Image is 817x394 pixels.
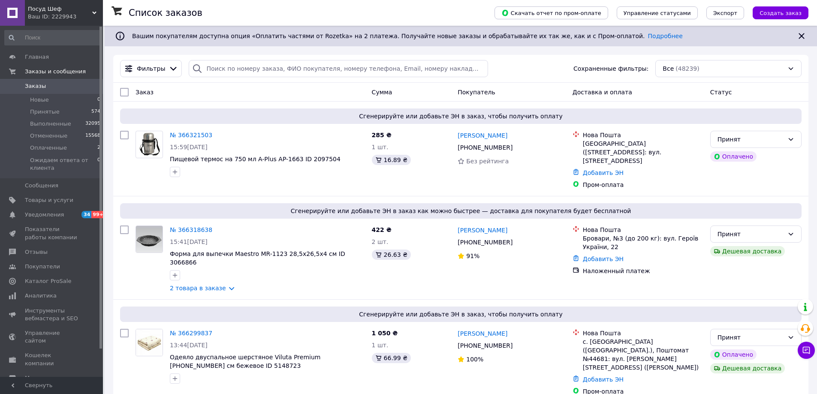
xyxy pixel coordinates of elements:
div: Дешевая доставка [710,363,785,373]
span: Без рейтинга [466,158,509,165]
a: № 366321503 [170,132,212,138]
span: Заказ [136,89,154,96]
span: 91% [466,253,479,259]
a: Фото товару [136,131,163,158]
div: Ваш ID: 2229943 [28,13,103,21]
span: Создать заказ [760,10,802,16]
span: Инструменты вебмастера и SEO [25,307,79,322]
div: 16.89 ₴ [372,155,411,165]
a: 2 товара в заказе [170,285,226,292]
div: Пром-оплата [583,180,703,189]
a: Добавить ЭН [583,256,624,262]
span: 1 шт. [372,342,389,349]
button: Создать заказ [753,6,808,19]
a: Добавить ЭН [583,376,624,383]
a: Форма для выпечки Maestro MR-1123 28,5х26,5х4 см ID 3066866 [170,250,345,266]
span: Экспорт [713,10,737,16]
button: Управление статусами [617,6,698,19]
div: 66.99 ₴ [372,353,411,363]
span: Товары и услуги [25,196,73,204]
span: Маркет [25,374,47,382]
span: Каталог ProSale [25,277,71,285]
a: Пищевой термос на 750 мл A-Plus AP-1663 ID 2097504 [170,156,341,162]
span: Покупатели [25,263,60,271]
span: Сохраненные фильтры: [573,64,648,73]
span: Фильтры [137,64,165,73]
div: Принят [718,333,784,342]
span: Выполненные [30,120,71,128]
span: Управление сайтом [25,329,79,345]
span: 13:44[DATE] [170,342,208,349]
a: Одеяло двуспальное шерстяное Viluta Premium [PHONE_NUMBER] см бежевое ID 5148723 [170,354,320,369]
span: Уведомления [25,211,64,219]
div: Принят [718,229,784,239]
div: [GEOGRAPHIC_DATA] ([STREET_ADDRESS]: вул. [STREET_ADDRESS] [583,139,703,165]
div: Бровари, №3 (до 200 кг): вул. Героїв України, 22 [583,234,703,251]
img: Фото товару [137,131,161,158]
span: 1 шт. [372,144,389,150]
h1: Список заказов [129,8,202,18]
div: Оплачено [710,151,757,162]
span: 32095 [85,120,100,128]
span: Оплаченные [30,144,67,152]
span: Доставка и оплата [573,89,632,96]
span: 0 [97,156,100,172]
a: Добавить ЭН [583,169,624,176]
div: Наложенный платеж [583,267,703,275]
span: Покупатель [458,89,495,96]
span: 34 [81,211,91,218]
span: Ожидаем ответа от клиента [30,156,97,172]
span: Сгенерируйте или добавьте ЭН в заказ как можно быстрее — доставка для покупателя будет бесплатной [124,207,798,215]
span: 574 [91,108,100,116]
input: Поиск [4,30,101,45]
span: Кошелек компании [25,352,79,367]
div: Оплачено [710,349,757,360]
span: Сообщения [25,182,58,189]
a: Создать заказ [744,9,808,16]
span: Заказы [25,82,46,90]
span: Управление статусами [624,10,691,16]
a: Подробнее [648,33,683,39]
a: [PERSON_NAME] [458,131,507,140]
span: Все [663,64,674,73]
div: 26.63 ₴ [372,250,411,260]
img: Фото товару [136,226,163,253]
span: 15:59[DATE] [170,144,208,150]
span: 99+ [91,211,106,218]
span: Аналитика [25,292,57,300]
span: 285 ₴ [372,132,392,138]
button: Экспорт [706,6,744,19]
span: Сгенерируйте или добавьте ЭН в заказ, чтобы получить оплату [124,310,798,319]
div: Дешевая доставка [710,246,785,256]
img: Фото товару [136,329,163,356]
span: (48239) [675,65,699,72]
div: [PHONE_NUMBER] [456,236,514,248]
div: Нова Пошта [583,329,703,337]
div: Нова Пошта [583,226,703,234]
span: Скачать отчет по пром-оплате [501,9,601,17]
span: Главная [25,53,49,61]
button: Чат с покупателем [798,342,815,359]
a: [PERSON_NAME] [458,329,507,338]
span: 2 шт. [372,238,389,245]
span: Отмененные [30,132,67,140]
span: Показатели работы компании [25,226,79,241]
span: 1 050 ₴ [372,330,398,337]
span: Сгенерируйте или добавьте ЭН в заказ, чтобы получить оплату [124,112,798,120]
span: Отзывы [25,248,48,256]
a: [PERSON_NAME] [458,226,507,235]
span: 15568 [85,132,100,140]
span: Вашим покупателям доступна опция «Оплатить частями от Rozetka» на 2 платежа. Получайте новые зака... [132,33,683,39]
a: № 366299837 [170,330,212,337]
div: Принят [718,135,784,144]
div: Нова Пошта [583,131,703,139]
div: [PHONE_NUMBER] [456,340,514,352]
span: Посуд Шеф [28,5,92,13]
span: 15:41[DATE] [170,238,208,245]
span: 422 ₴ [372,226,392,233]
span: Статус [710,89,732,96]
